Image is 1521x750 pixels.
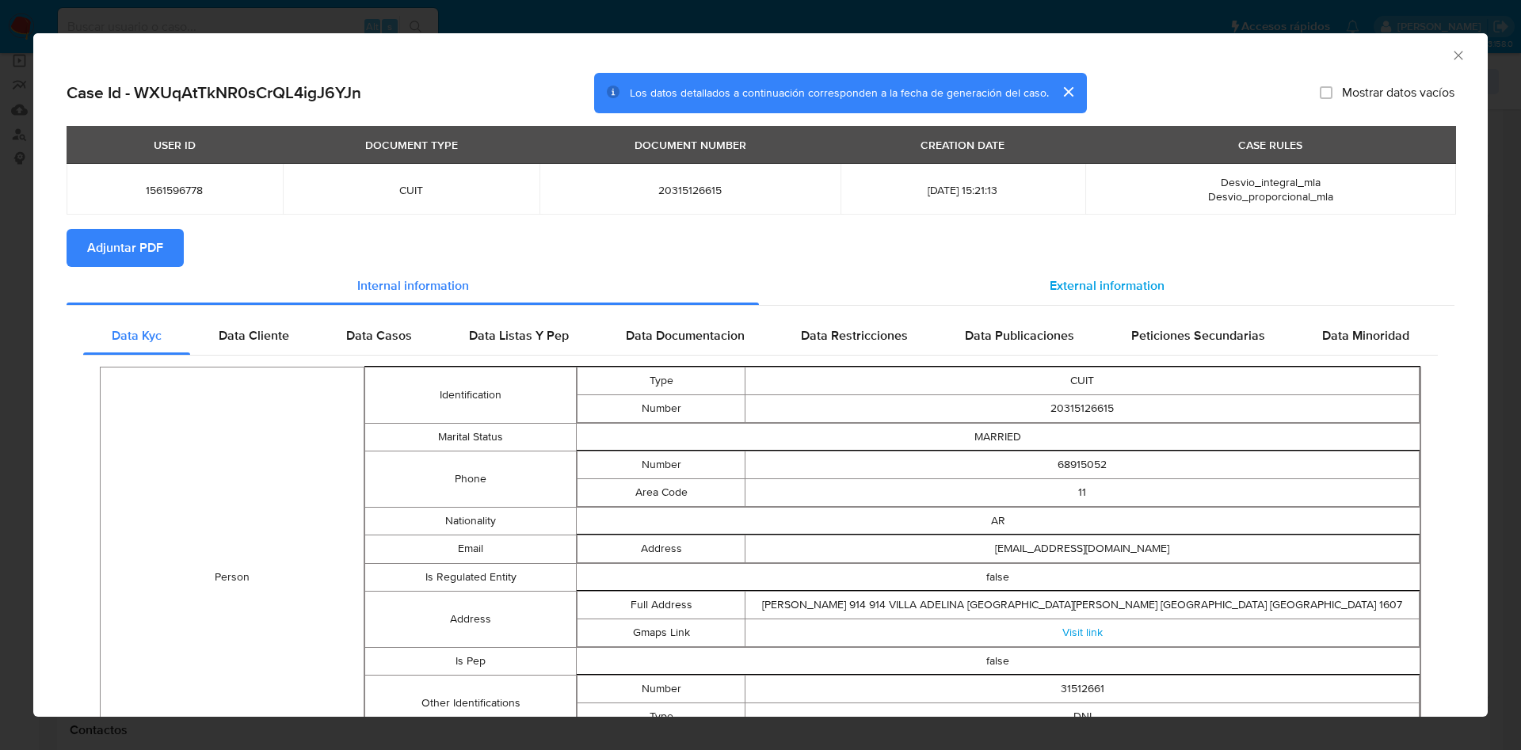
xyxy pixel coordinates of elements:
td: 68915052 [745,451,1420,478]
td: 31512661 [745,675,1420,702]
td: Full Address [577,591,745,619]
td: false [576,647,1420,675]
td: [EMAIL_ADDRESS][DOMAIN_NAME] [745,535,1420,562]
td: false [576,563,1420,591]
td: DNI [745,702,1420,730]
span: Data Documentacion [626,326,745,345]
td: Phone [365,451,576,507]
span: Mostrar datos vacíos [1342,85,1454,101]
span: External information [1050,276,1165,295]
a: Visit link [1062,624,1103,640]
div: CASE RULES [1229,131,1312,158]
div: DOCUMENT NUMBER [625,131,756,158]
span: Los datos detallados a continuación corresponden a la fecha de generación del caso. [630,85,1049,101]
td: Marital Status [365,423,576,451]
div: closure-recommendation-modal [33,33,1488,717]
td: 11 [745,478,1420,506]
div: DOCUMENT TYPE [356,131,467,158]
td: Is Regulated Entity [365,563,576,591]
td: Address [365,591,576,647]
td: Area Code [577,478,745,506]
div: USER ID [144,131,205,158]
span: [DATE] 15:21:13 [860,183,1066,197]
td: Other Identifications [365,675,576,731]
span: Desvio_proporcional_mla [1208,188,1333,204]
span: 1561596778 [86,183,264,197]
td: [PERSON_NAME] 914 914 VILLA ADELINA [GEOGRAPHIC_DATA][PERSON_NAME] [GEOGRAPHIC_DATA] [GEOGRAPHIC_... [745,591,1420,619]
span: CUIT [302,183,521,197]
td: MARRIED [576,423,1420,451]
td: Nationality [365,507,576,535]
span: Peticiones Secundarias [1131,326,1265,345]
span: Data Listas Y Pep [469,326,569,345]
span: Data Cliente [219,326,289,345]
div: CREATION DATE [911,131,1014,158]
span: Desvio_integral_mla [1221,174,1321,190]
button: cerrar [1049,73,1087,111]
input: Mostrar datos vacíos [1320,86,1332,99]
td: Address [577,535,745,562]
td: Gmaps Link [577,619,745,646]
div: Detailed info [67,267,1454,305]
td: Number [577,451,745,478]
td: Identification [365,367,576,423]
td: AR [576,507,1420,535]
td: Type [577,702,745,730]
td: Is Pep [365,647,576,675]
span: Data Restricciones [801,326,908,345]
td: Number [577,394,745,422]
td: Type [577,367,745,394]
td: CUIT [745,367,1420,394]
span: Data Kyc [112,326,162,345]
span: Internal information [357,276,469,295]
span: Data Minoridad [1322,326,1409,345]
button: Adjuntar PDF [67,229,184,267]
span: Data Casos [346,326,412,345]
span: 20315126615 [558,183,821,197]
div: Detailed internal info [83,317,1438,355]
span: Data Publicaciones [965,326,1074,345]
td: 20315126615 [745,394,1420,422]
td: Email [365,535,576,563]
button: Cerrar ventana [1450,48,1465,62]
h2: Case Id - WXUqAtTkNR0sCrQL4igJ6YJn [67,82,361,103]
td: Number [577,675,745,702]
span: Adjuntar PDF [87,230,163,265]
